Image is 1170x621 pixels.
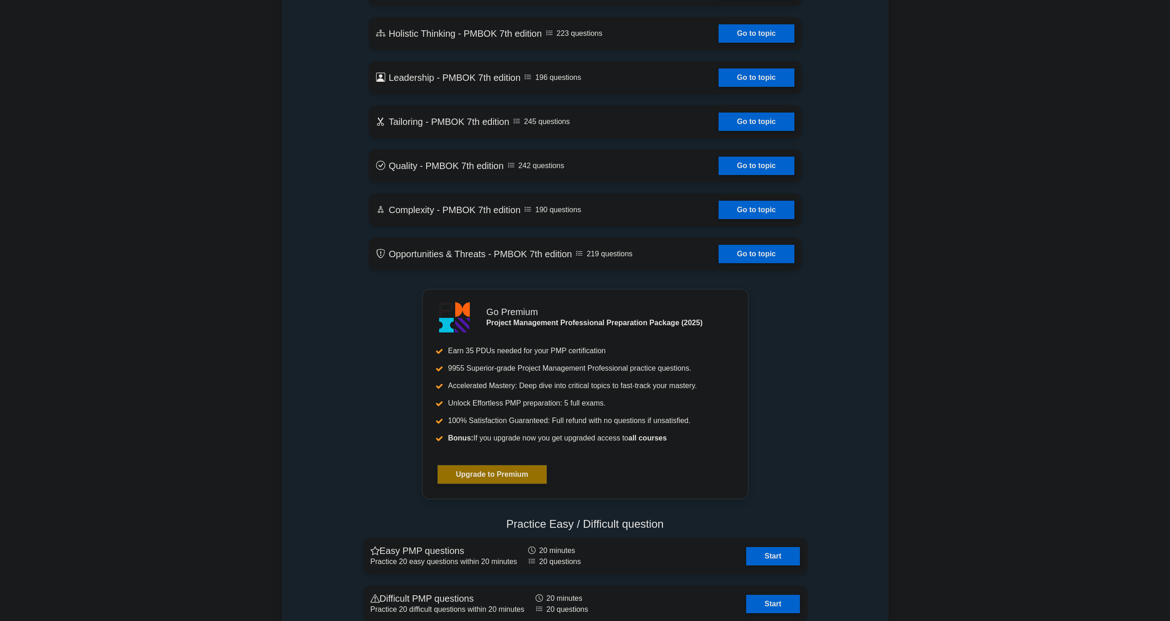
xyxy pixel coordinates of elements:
[719,68,794,87] a: Go to topic
[363,518,807,531] h4: Practice Easy / Difficult question
[719,201,794,219] a: Go to topic
[719,113,794,131] a: Go to topic
[719,24,794,43] a: Go to topic
[719,245,794,263] a: Go to topic
[719,157,794,175] a: Go to topic
[746,595,799,613] a: Start
[746,547,799,565] a: Start
[437,465,547,484] a: Upgrade to Premium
